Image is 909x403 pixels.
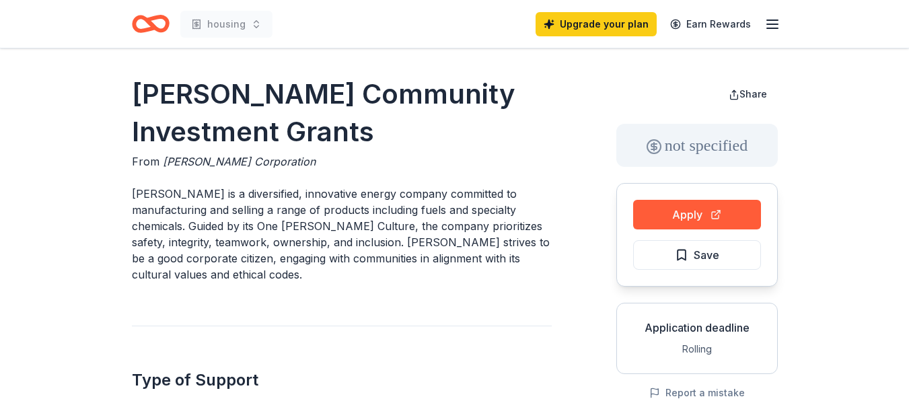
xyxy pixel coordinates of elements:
h2: Type of Support [132,369,552,391]
button: housing [180,11,272,38]
button: Apply [633,200,761,229]
div: From [132,153,552,170]
a: Earn Rewards [662,12,759,36]
button: Save [633,240,761,270]
h1: [PERSON_NAME] Community Investment Grants [132,75,552,151]
button: Report a mistake [649,385,745,401]
span: Save [694,246,719,264]
a: Home [132,8,170,40]
span: [PERSON_NAME] Corporation [163,155,316,168]
span: Share [739,88,767,100]
span: housing [207,16,246,32]
div: Application deadline [628,320,766,336]
a: Upgrade your plan [536,12,657,36]
p: [PERSON_NAME] is a diversified, innovative energy company committed to manufacturing and selling ... [132,186,552,283]
div: Rolling [628,341,766,357]
button: Share [718,81,778,108]
div: not specified [616,124,778,167]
